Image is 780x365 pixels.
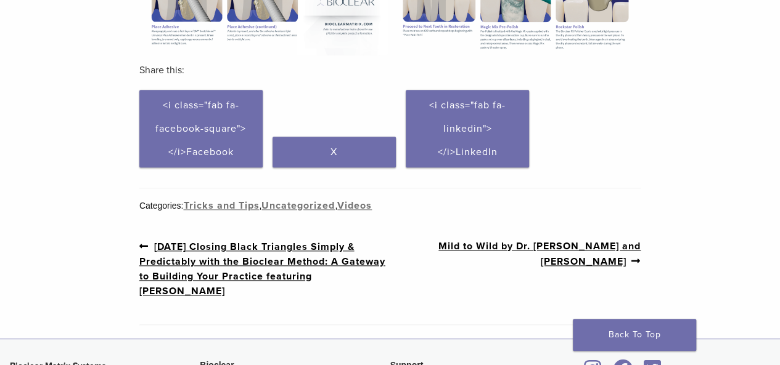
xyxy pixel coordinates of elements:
h3: Share this: [139,55,641,85]
nav: Post Navigation [139,213,641,324]
span: X [330,146,337,158]
a: Tricks and Tips [183,199,259,212]
a: <i class="fab fa-facebook-square"></i>Facebook [139,90,263,167]
a: Mild to Wild by Dr. [PERSON_NAME] and [PERSON_NAME] [390,239,641,269]
a: Uncategorized [261,199,335,212]
span: <i class="fab fa-facebook-square"></i>Facebook [155,99,246,158]
a: Back To Top [573,319,696,351]
a: [DATE] Closing Black Triangles Simply & Predictably with the Bioclear Method: A Gateway to Buildi... [139,239,390,299]
a: Videos [337,199,372,212]
div: Categories: , , [139,198,641,213]
span: <i class="fab fa-linkedin"></i>LinkedIn [429,99,506,158]
a: <i class="fab fa-linkedin"></i>LinkedIn [406,90,529,167]
a: X [273,137,396,167]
